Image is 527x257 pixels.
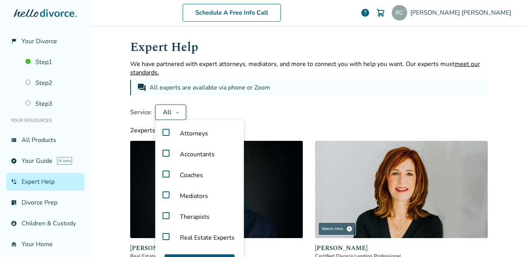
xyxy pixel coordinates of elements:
[174,144,221,165] span: Accountants
[315,243,488,253] span: [PERSON_NAME]
[174,123,214,144] span: Attorneys
[183,4,281,22] a: Schedule A Free Info Call
[6,194,84,211] a: list_alt_checkDivorce Prep
[130,60,480,77] span: meet our standards.
[315,141,488,238] img: Tami Wollensak
[22,37,57,46] span: Your Divorce
[6,32,84,50] a: flag_2Your Divorce
[11,158,17,164] span: explore
[57,157,72,165] span: AI beta
[137,83,146,92] span: forum
[376,8,385,17] img: Cart
[174,227,241,248] span: Real Estate Experts
[11,241,17,247] span: garage_home
[174,206,216,227] span: Therapists
[6,235,84,253] a: garage_homeYour Home
[11,38,17,44] span: flag_2
[318,222,356,235] div: Watch Intro
[361,8,370,17] a: help
[11,137,17,143] span: view_list
[11,200,17,206] span: list_alt_check
[21,74,84,92] a: Step2
[155,105,186,120] button: All
[130,60,488,77] p: We have partnered with expert attorneys, mediators, and more to connect you with help you want. O...
[21,53,84,71] a: Step1
[6,131,84,149] a: view_listAll Products
[21,95,84,113] a: Step3
[346,226,352,232] span: play_circle
[130,243,303,253] span: [PERSON_NAME]
[11,179,17,185] span: phone_in_talk
[6,215,84,232] a: account_childChildren & Custody
[149,83,272,92] div: All experts are available via phone or Zoom
[410,8,514,17] span: [PERSON_NAME] [PERSON_NAME]
[130,126,488,135] div: 2 experts available with current filters.
[392,5,407,20] img: rubiebegonia@gmail.com
[130,38,488,57] h1: Expert Help
[162,108,173,117] div: All
[11,220,17,227] span: account_child
[174,165,209,186] span: Coaches
[130,141,303,238] img: Chris Freemott
[174,186,214,206] span: Mediators
[130,108,152,117] span: Service:
[6,173,84,191] a: phone_in_talkExpert Help
[488,220,527,257] iframe: Chat Widget
[6,152,84,170] a: exploreYour GuideAI beta
[6,113,84,128] li: Your Resources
